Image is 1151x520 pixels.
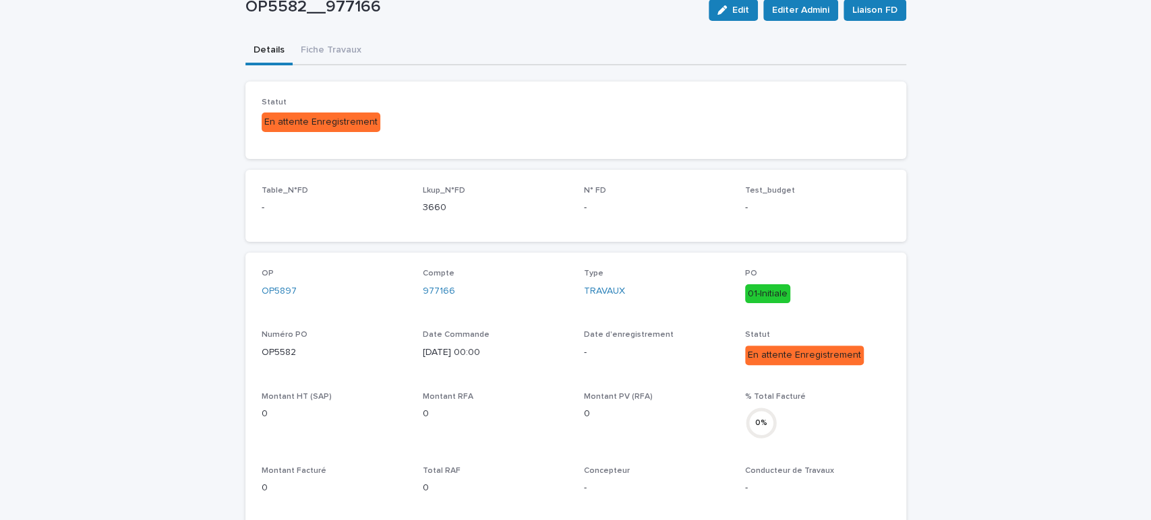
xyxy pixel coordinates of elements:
[262,467,326,475] span: Montant Facturé
[745,269,757,278] span: PO
[262,393,332,401] span: Montant HT (SAP)
[745,416,777,430] div: 0 %
[423,407,568,421] p: 0
[423,331,490,339] span: Date Commande
[584,346,729,360] p: -
[262,187,308,195] span: Table_N°FD
[423,346,568,360] p: [DATE] 00:00
[584,481,729,495] p: -
[745,393,806,401] span: % Total Facturé
[852,3,897,17] span: Liaison FD
[262,407,407,421] p: 0
[262,98,287,106] span: Statut
[584,393,653,401] span: Montant PV (RFA)
[245,37,293,65] button: Details
[262,112,380,132] div: En attente Enregistrement
[293,37,370,65] button: Fiche Travaux
[423,201,568,215] p: 3660
[584,201,729,215] p: -
[745,467,834,475] span: Conducteur de Travaux
[584,187,606,195] span: N° FD
[262,331,307,339] span: Numéro PO
[745,201,890,215] p: -
[772,3,829,17] span: Editer Admini
[732,5,749,15] span: Edit
[584,284,625,298] a: TRAVAUX
[745,331,770,339] span: Statut
[745,284,790,304] div: 01-Initiale
[262,346,407,360] p: OP5582
[262,269,274,278] span: OP
[423,284,455,298] a: 977166
[745,346,864,365] div: En attente Enregistrement
[262,284,297,298] a: OP5897
[745,481,890,495] p: -
[423,187,465,195] span: Lkup_N°FD
[423,481,568,495] p: 0
[423,269,454,278] span: Compte
[584,467,630,475] span: Concepteur
[262,201,407,215] p: -
[584,331,674,339] span: Date d'enregistrement
[423,393,473,401] span: Montant RFA
[423,467,461,475] span: Total RAF
[745,187,795,195] span: Test_budget
[584,407,729,421] p: 0
[262,481,407,495] p: 0
[584,269,603,278] span: Type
